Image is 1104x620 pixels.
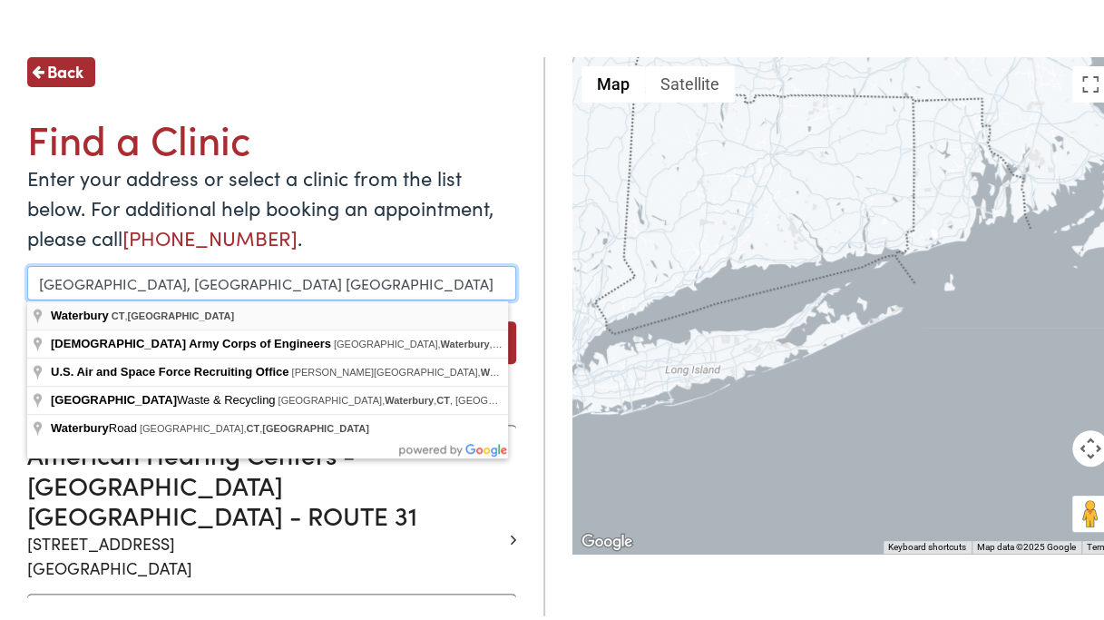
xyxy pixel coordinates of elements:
button: Show satellite imagery [645,63,735,99]
a: Open this area in Google Maps (opens a new window) [577,527,637,550]
a: American Hearing Centers - [GEOGRAPHIC_DATA] [GEOGRAPHIC_DATA] - ROUTE 31 [STREET_ADDRESS][GEOGRA... [27,436,503,576]
a: [PHONE_NUMBER] [122,220,298,248]
span: [GEOGRAPHIC_DATA] [51,389,177,403]
span: [DEMOGRAPHIC_DATA] Army Corps of Engineers [51,333,331,347]
span: Waterbury [51,305,109,319]
span: Waste & Recycling [51,389,278,403]
h1: Find a Clinic [27,111,516,159]
span: [PERSON_NAME][GEOGRAPHIC_DATA], , , [GEOGRAPHIC_DATA] [291,363,654,374]
span: [GEOGRAPHIC_DATA] [262,419,369,430]
img: Google [577,527,637,550]
p: [STREET_ADDRESS] [GEOGRAPHIC_DATA] [27,527,503,576]
p: Enter your address or select a clinic from the list below. For additional help booking an appoint... [27,159,516,249]
span: CT [112,307,125,318]
span: U.S. Air and Space Force Recruiting Office [51,361,288,375]
span: CT [436,391,450,402]
input: Enter a location [27,262,516,297]
span: Waterbury [385,391,434,402]
h3: American Hearing Centers - [GEOGRAPHIC_DATA] [GEOGRAPHIC_DATA] - ROUTE 31 [27,436,503,527]
span: Map data ©2025 Google [977,538,1076,548]
span: [GEOGRAPHIC_DATA], , , [GEOGRAPHIC_DATA] [334,335,615,346]
button: Keyboard shortcuts [888,537,966,550]
button: Show street map [581,63,645,99]
span: , [112,307,234,318]
span: Waterbury [440,335,489,346]
a: Back [27,54,95,84]
span: [GEOGRAPHIC_DATA], , [140,419,369,430]
span: Back [47,55,83,80]
span: [GEOGRAPHIC_DATA], , , [GEOGRAPHIC_DATA] [278,391,560,402]
span: CT [246,419,259,430]
span: [GEOGRAPHIC_DATA] [128,307,235,318]
span: Waterbury [51,418,109,431]
span: Road [51,418,140,431]
span: Waterbury [481,363,530,374]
